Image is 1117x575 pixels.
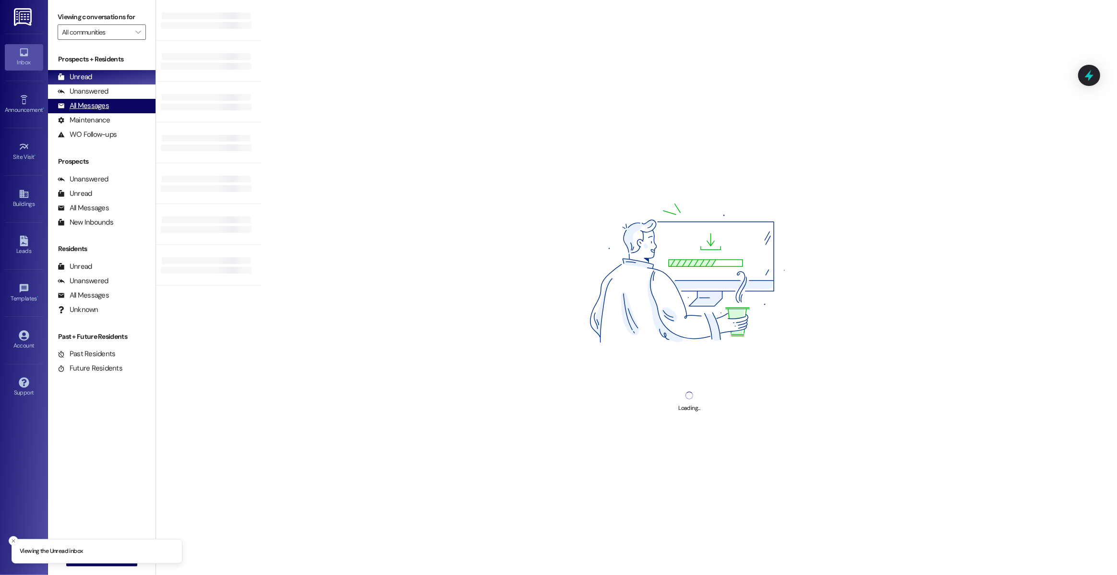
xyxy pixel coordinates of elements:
div: Unanswered [58,276,108,286]
div: Unanswered [58,86,108,96]
div: Prospects [48,156,156,167]
div: All Messages [58,101,109,111]
i:  [135,28,141,36]
div: WO Follow-ups [58,130,117,140]
a: Site Visit • [5,139,43,165]
span: • [37,294,38,300]
img: ResiDesk Logo [14,8,34,26]
button: Close toast [9,536,18,546]
div: Unread [58,189,92,199]
div: Unread [58,72,92,82]
span: • [35,152,36,159]
div: Unanswered [58,174,108,184]
div: Residents [48,244,156,254]
a: Buildings [5,186,43,212]
p: Viewing the Unread inbox [20,547,83,556]
div: New Inbounds [58,217,113,228]
div: All Messages [58,203,109,213]
div: Unknown [58,305,98,315]
a: Leads [5,233,43,259]
div: Past + Future Residents [48,332,156,342]
label: Viewing conversations for [58,10,146,24]
div: Unread [58,262,92,272]
div: Prospects + Residents [48,54,156,64]
a: Templates • [5,280,43,306]
div: Future Residents [58,363,122,373]
div: Loading... [678,403,700,413]
div: Maintenance [58,115,110,125]
input: All communities [62,24,131,40]
a: Inbox [5,44,43,70]
a: Support [5,374,43,400]
div: All Messages [58,290,109,300]
span: • [43,105,44,112]
div: Past Residents [58,349,116,359]
a: Account [5,327,43,353]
